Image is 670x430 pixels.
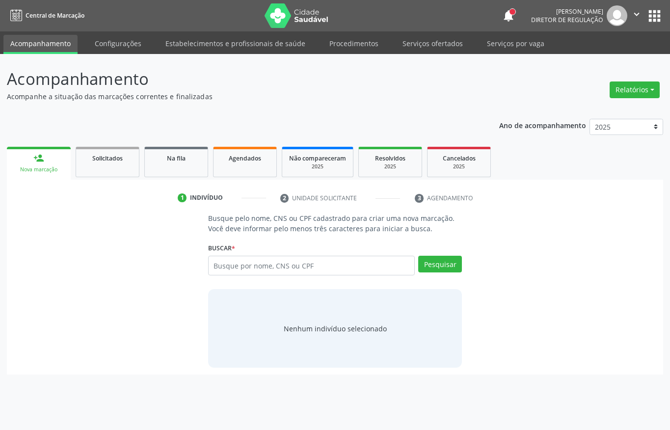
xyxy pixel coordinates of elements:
[7,91,466,102] p: Acompanhe a situação das marcações correntes e finalizadas
[208,213,462,234] p: Busque pelo nome, CNS ou CPF cadastrado para criar uma nova marcação. Você deve informar pelo men...
[88,35,148,52] a: Configurações
[289,154,346,162] span: Não compareceram
[531,16,603,24] span: Diretor de regulação
[418,256,462,272] button: Pesquisar
[178,193,187,202] div: 1
[502,9,515,23] button: notifications
[190,193,223,202] div: Indivíduo
[396,35,470,52] a: Serviços ofertados
[531,7,603,16] div: [PERSON_NAME]
[3,35,78,54] a: Acompanhamento
[480,35,551,52] a: Serviços por vaga
[610,81,660,98] button: Relatórios
[443,154,476,162] span: Cancelados
[646,7,663,25] button: apps
[366,163,415,170] div: 2025
[7,67,466,91] p: Acompanhamento
[208,241,235,256] label: Buscar
[499,119,586,131] p: Ano de acompanhamento
[434,163,483,170] div: 2025
[631,9,642,20] i: 
[33,153,44,163] div: person_add
[159,35,312,52] a: Estabelecimentos e profissionais de saúde
[284,323,387,334] div: Nenhum indivíduo selecionado
[208,256,415,275] input: Busque por nome, CNS ou CPF
[229,154,261,162] span: Agendados
[92,154,123,162] span: Solicitados
[7,7,84,24] a: Central de Marcação
[289,163,346,170] div: 2025
[26,11,84,20] span: Central de Marcação
[375,154,405,162] span: Resolvidos
[322,35,385,52] a: Procedimentos
[627,5,646,26] button: 
[14,166,64,173] div: Nova marcação
[607,5,627,26] img: img
[167,154,186,162] span: Na fila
